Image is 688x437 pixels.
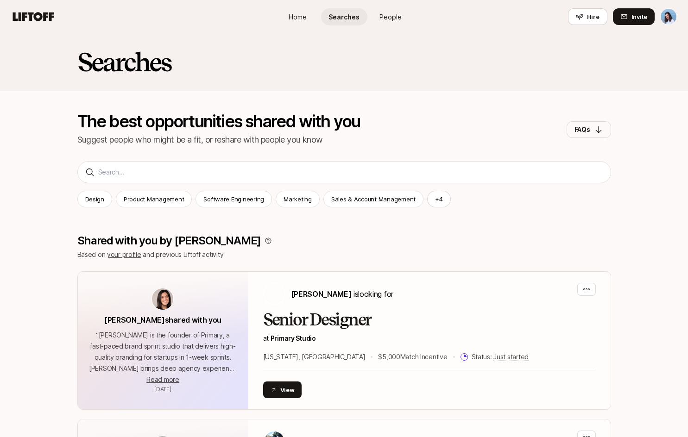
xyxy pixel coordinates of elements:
[291,288,393,300] p: is looking for
[98,167,603,178] input: Search...
[124,194,184,204] p: Product Management
[321,8,367,25] a: Searches
[263,351,366,362] p: [US_STATE], [GEOGRAPHIC_DATA]
[587,12,600,21] span: Hire
[493,353,529,361] span: Just started
[154,386,171,393] span: August 12, 2025 4:42pm
[104,315,221,325] span: [PERSON_NAME] shared with you
[77,133,360,146] p: Suggest people who might be a fit, or reshare with people you know
[263,333,596,344] p: at
[331,194,416,204] p: Sales & Account Management
[271,334,316,342] a: Primary Studio
[289,12,307,22] span: Home
[378,351,447,362] p: $5,000 Match Incentive
[146,375,179,383] span: Read more
[263,381,302,398] button: View
[85,194,104,204] p: Design
[568,8,607,25] button: Hire
[427,191,451,207] button: +4
[77,249,611,260] p: Based on and previous Liftoff activity
[203,194,264,204] p: Software Engineering
[661,9,676,25] img: Dan Tase
[77,48,171,76] h2: Searches
[567,121,611,138] button: FAQs
[291,289,352,299] span: [PERSON_NAME]
[472,351,529,362] p: Status:
[367,8,414,25] a: People
[660,8,677,25] button: Dan Tase
[263,311,596,329] h2: Senior Designer
[77,234,261,247] p: Shared with you by [PERSON_NAME]
[284,194,312,204] p: Marketing
[152,288,173,310] img: avatar-url
[379,12,402,22] span: People
[574,124,590,135] p: FAQs
[631,12,647,21] span: Invite
[107,250,141,258] a: your profile
[613,8,655,25] button: Invite
[77,113,360,130] p: The best opportunities shared with you
[146,374,179,385] button: Read more
[89,330,237,374] p: “ [PERSON_NAME] is the founder of Primary, a fast-paced brand sprint studio that delivers high-qu...
[328,12,360,22] span: Searches
[275,8,321,25] a: Home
